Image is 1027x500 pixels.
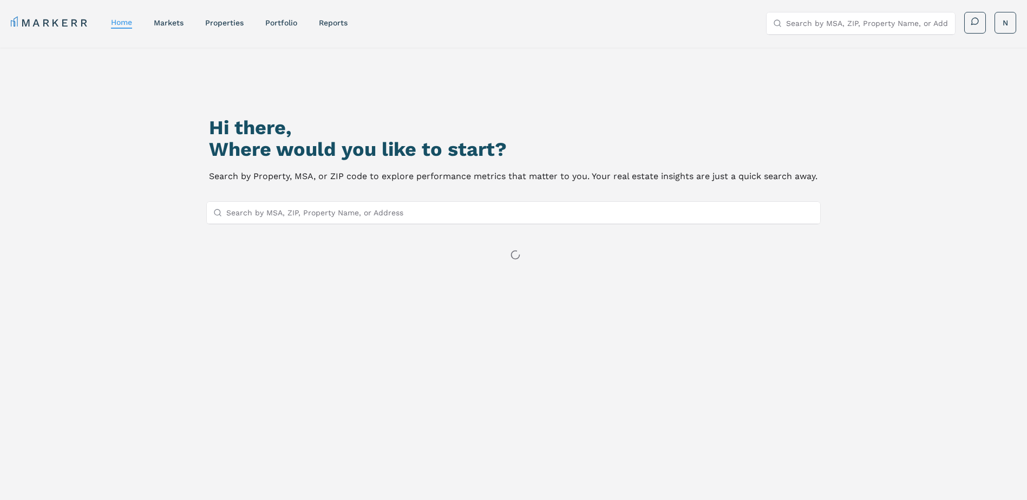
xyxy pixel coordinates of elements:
[154,18,184,27] a: markets
[11,15,89,30] a: MARKERR
[1003,17,1008,28] span: N
[205,18,244,27] a: properties
[209,169,817,184] p: Search by Property, MSA, or ZIP code to explore performance metrics that matter to you. Your real...
[995,12,1016,34] button: N
[319,18,348,27] a: reports
[226,202,814,223] input: Search by MSA, ZIP, Property Name, or Address
[786,12,948,34] input: Search by MSA, ZIP, Property Name, or Address
[111,18,132,27] a: home
[209,139,817,160] h2: Where would you like to start?
[265,18,297,27] a: Portfolio
[209,117,817,139] h1: Hi there,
